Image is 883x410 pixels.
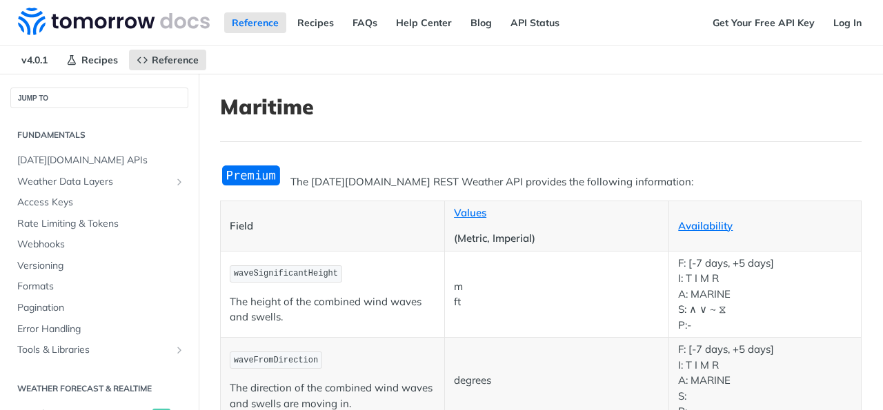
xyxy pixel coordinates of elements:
[678,256,852,334] p: F: [-7 days, +5 days] I: T I M R A: MARINE S: ∧ ∨ ~ ⧖ P:-
[454,373,659,389] p: degrees
[152,54,199,66] span: Reference
[10,129,188,141] h2: Fundamentals
[17,322,185,336] span: Error Handling
[10,88,188,108] button: JUMP TO
[705,12,822,33] a: Get Your Free API Key
[10,234,188,255] a: Webhooks
[14,50,55,70] span: v4.0.1
[10,192,188,213] a: Access Keys
[18,8,210,35] img: Tomorrow.io Weather API Docs
[454,279,659,310] p: m ft
[10,256,188,276] a: Versioning
[17,280,185,294] span: Formats
[17,175,170,189] span: Weather Data Layers
[220,174,862,190] p: The [DATE][DOMAIN_NAME] REST Weather API provides the following information:
[174,345,185,356] button: Show subpages for Tools & Libraries
[503,12,567,33] a: API Status
[17,154,185,167] span: [DATE][DOMAIN_NAME] APIs
[10,172,188,192] a: Weather Data LayersShow subpages for Weather Data Layers
[826,12,869,33] a: Log In
[454,231,659,247] p: (Metric, Imperial)
[17,238,185,252] span: Webhooks
[388,12,459,33] a: Help Center
[81,54,118,66] span: Recipes
[220,94,862,119] h1: Maritime
[290,12,341,33] a: Recipes
[678,219,733,232] a: Availability
[17,259,185,273] span: Versioning
[129,50,206,70] a: Reference
[10,382,188,395] h2: Weather Forecast & realtime
[17,196,185,209] span: Access Keys
[10,276,188,297] a: Formats
[59,50,126,70] a: Recipes
[230,218,435,234] p: Field
[17,343,170,357] span: Tools & Libraries
[454,206,486,219] a: Values
[10,340,188,360] a: Tools & LibrariesShow subpages for Tools & Libraries
[230,294,435,325] p: The height of the combined wind waves and swells.
[345,12,385,33] a: FAQs
[10,319,188,340] a: Error Handling
[17,301,185,315] span: Pagination
[230,351,322,369] code: waveFromDirection
[17,217,185,231] span: Rate Limiting & Tokens
[174,176,185,187] button: Show subpages for Weather Data Layers
[463,12,499,33] a: Blog
[10,150,188,171] a: [DATE][DOMAIN_NAME] APIs
[10,214,188,234] a: Rate Limiting & Tokens
[10,298,188,318] a: Pagination
[224,12,286,33] a: Reference
[230,265,342,283] code: waveSignificantHeight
